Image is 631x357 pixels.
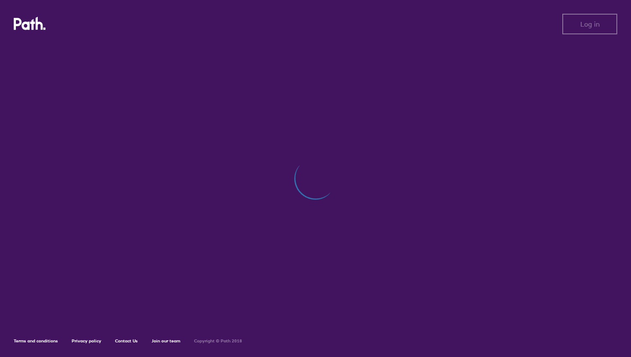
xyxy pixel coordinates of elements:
[194,339,242,344] h6: Copyright © Path 2018
[562,14,617,34] button: Log in
[72,338,101,344] a: Privacy policy
[152,338,180,344] a: Join our team
[14,338,58,344] a: Terms and conditions
[115,338,138,344] a: Contact Us
[580,20,600,28] span: Log in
